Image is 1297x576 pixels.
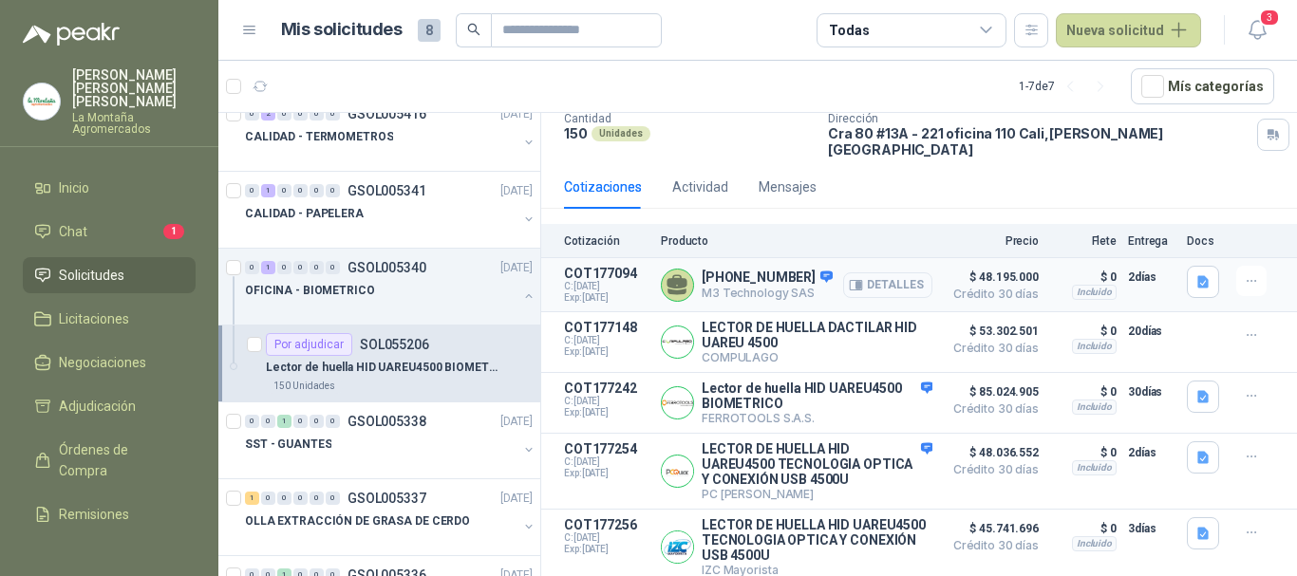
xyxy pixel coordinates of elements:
a: 1 0 0 0 0 0 GSOL005337[DATE] OLLA EXTRACCIÓN DE GRASA DE CERDO [245,487,536,548]
p: [DATE] [500,490,533,508]
div: 0 [277,261,291,274]
p: Entrega [1128,234,1175,248]
p: PC [PERSON_NAME] [702,487,932,501]
p: Cantidad [564,112,813,125]
p: CALIDAD - PAPELERA [245,205,364,223]
p: GSOL005337 [348,492,426,505]
p: GSOL005338 [348,415,426,428]
span: Exp: [DATE] [564,544,649,555]
a: 0 0 1 0 0 0 GSOL005338[DATE] SST - GUANTES [245,410,536,471]
div: 0 [310,184,324,197]
div: Incluido [1072,460,1117,475]
p: 3 días [1128,517,1175,540]
p: Flete [1050,234,1117,248]
div: 0 [245,184,259,197]
span: Solicitudes [59,265,124,286]
div: 0 [310,261,324,274]
p: Lector de huella HID UAREU4500 BIOMETRICO [702,381,932,411]
a: Inicio [23,170,196,206]
span: Licitaciones [59,308,129,329]
p: Docs [1187,234,1225,248]
div: 0 [326,107,340,121]
p: 2 días [1128,266,1175,288]
div: 0 [326,492,340,505]
a: Por adjudicarSOL055206Lector de huella HID UAREU4500 BIOMETRICO150 Unidades [218,325,540,402]
span: Exp: [DATE] [564,346,649,358]
button: Nueva solicitud [1056,13,1201,47]
p: Cotización [564,234,649,248]
span: Exp: [DATE] [564,407,649,418]
div: 0 [310,492,324,505]
a: 0 1 0 0 0 0 GSOL005340[DATE] OFICINA - BIOMETRICO [245,256,536,317]
span: Crédito 30 días [944,288,1039,300]
a: Negociaciones [23,344,196,381]
img: Company Logo [662,326,693,358]
p: LECTOR DE HUELLA DACTILAR HID UAREU 4500 [702,320,932,350]
p: [DATE] [500,105,533,123]
a: Chat1 [23,214,196,250]
p: OFICINA - BIOMETRICO [245,282,375,300]
div: 0 [261,415,275,428]
span: Adjudicación [59,396,136,417]
span: Crédito 30 días [944,464,1039,475]
div: 150 Unidades [266,379,343,394]
p: Dirección [828,112,1250,125]
p: GSOL005340 [348,261,426,274]
p: Precio [944,234,1039,248]
span: Crédito 30 días [944,343,1039,354]
p: COT177094 [564,266,649,281]
span: Chat [59,221,87,242]
p: 30 días [1128,381,1175,403]
span: $ 48.036.552 [944,441,1039,464]
p: GSOL005416 [348,107,426,121]
button: 3 [1240,13,1274,47]
p: LECTOR DE HUELLA HID UAREU4500 TECNOLOGIA OPTICA Y CONEXIÓN USB 4500U [702,441,932,487]
img: Company Logo [662,455,693,487]
p: LECTOR DE HUELLA HID UAREU4500 TECNOLOGIA OPTICA Y CONEXIÓN USB 4500U [702,517,932,563]
p: COT177148 [564,320,649,335]
div: Mensajes [759,177,817,197]
p: 150 [564,125,588,141]
p: GSOL005341 [348,184,426,197]
span: Crédito 30 días [944,403,1039,415]
p: 2 días [1128,441,1175,464]
span: Inicio [59,177,89,198]
div: Actividad [672,177,728,197]
p: FERROTOOLS S.A.S. [702,411,932,425]
button: Mís categorías [1131,68,1274,104]
div: Por adjudicar [266,333,352,356]
div: 0 [245,415,259,428]
div: 0 [277,184,291,197]
p: SST - GUANTES [245,436,331,454]
p: COT177256 [564,517,649,532]
div: 1 [261,261,275,274]
div: 2 [261,107,275,121]
span: Exp: [DATE] [564,292,649,304]
div: Unidades [592,126,650,141]
img: Company Logo [662,531,693,563]
p: SOL055206 [360,338,429,351]
p: $ 0 [1050,441,1117,464]
div: Incluido [1072,339,1117,354]
div: 0 [310,415,324,428]
img: Logo peakr [23,23,120,46]
img: Company Logo [24,84,60,120]
span: search [467,23,480,36]
a: 0 1 0 0 0 0 GSOL005341[DATE] CALIDAD - PAPELERA [245,179,536,240]
a: Órdenes de Compra [23,432,196,489]
div: 0 [293,261,308,274]
div: Todas [829,20,869,41]
span: C: [DATE] [564,281,649,292]
div: 0 [293,184,308,197]
p: [DATE] [500,413,533,431]
span: Remisiones [59,504,129,525]
div: 0 [310,107,324,121]
div: 1 - 7 de 7 [1019,71,1116,102]
div: 0 [245,261,259,274]
p: Lector de huella HID UAREU4500 BIOMETRICO [266,359,502,377]
p: 20 días [1128,320,1175,343]
div: Incluido [1072,399,1117,415]
span: Negociaciones [59,352,146,373]
div: 0 [293,492,308,505]
span: C: [DATE] [564,335,649,346]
